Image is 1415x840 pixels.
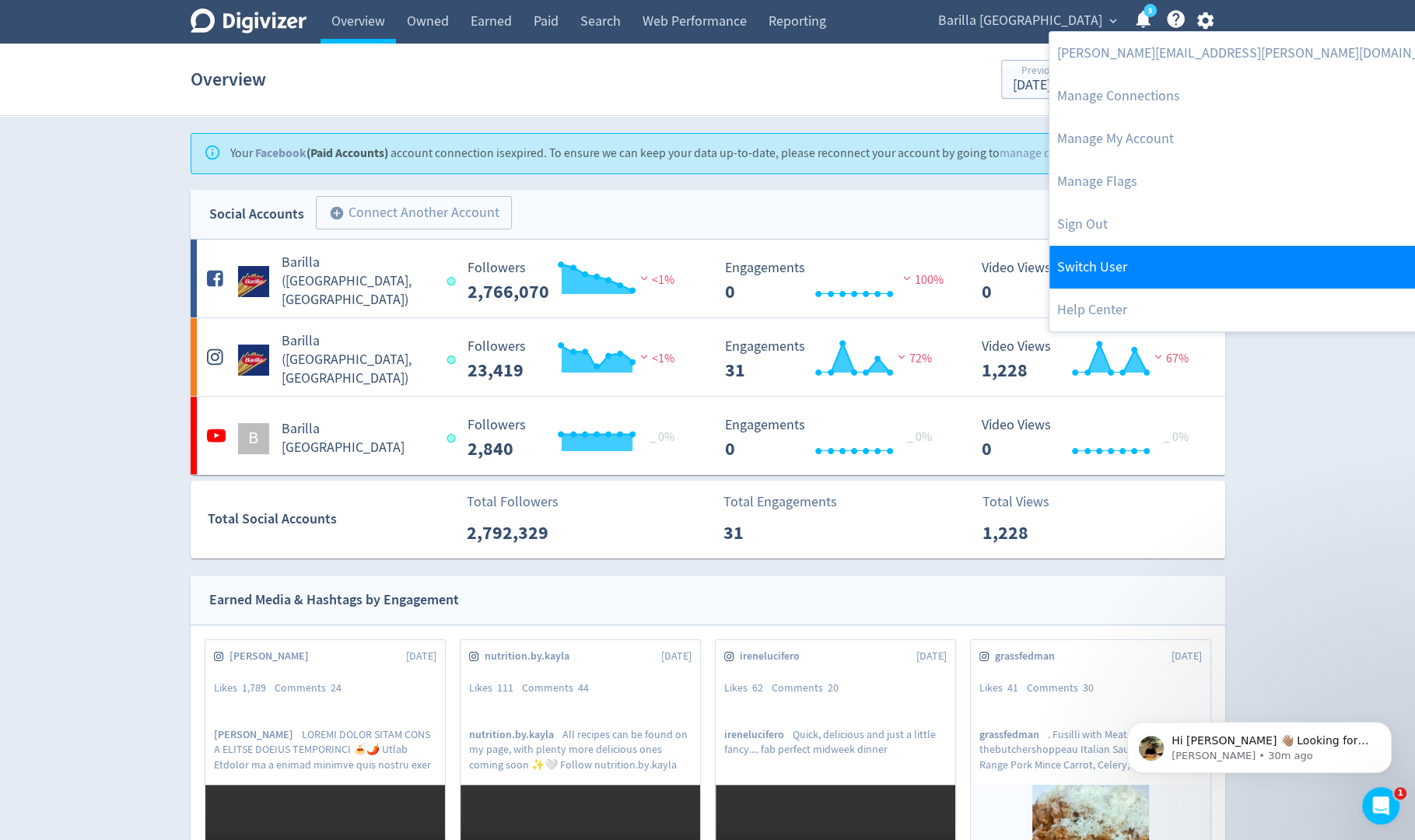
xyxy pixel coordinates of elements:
iframe: Intercom notifications message [1104,689,1415,798]
iframe: Intercom live chat [1362,787,1399,824]
span: 1 [1394,787,1406,800]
